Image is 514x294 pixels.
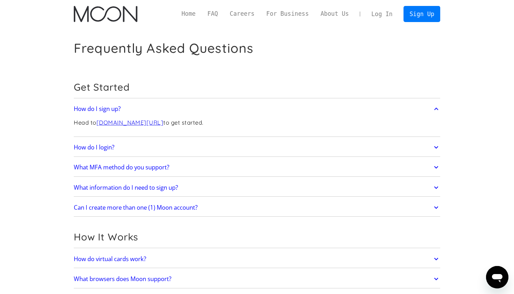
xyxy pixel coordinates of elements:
[74,140,440,155] a: How do I login?
[74,105,121,112] h2: How do I sign up?
[74,40,254,56] h1: Frequently Asked Questions
[74,255,146,262] h2: How do virtual cards work?
[74,200,440,215] a: Can I create more than one (1) Moon account?
[201,9,224,18] a: FAQ
[74,118,204,127] p: Head to to get started.
[315,9,355,18] a: About Us
[74,275,171,282] h2: What browsers does Moon support?
[74,102,440,117] a: How do I sign up?
[74,184,178,191] h2: What information do I need to sign up?
[74,160,440,175] a: What MFA method do you support?
[176,9,201,18] a: Home
[74,6,137,22] img: Moon Logo
[224,9,260,18] a: Careers
[74,252,440,266] a: How do virtual cards work?
[74,81,440,93] h2: Get Started
[97,119,164,126] a: [DOMAIN_NAME][URL]
[74,180,440,195] a: What information do I need to sign up?
[74,144,114,151] h2: How do I login?
[74,231,440,243] h2: How It Works
[74,272,440,286] a: What browsers does Moon support?
[74,6,137,22] a: home
[74,164,169,171] h2: What MFA method do you support?
[74,204,198,211] h2: Can I create more than one (1) Moon account?
[404,6,440,22] a: Sign Up
[365,6,398,22] a: Log In
[260,9,315,18] a: For Business
[486,266,508,288] iframe: Button to launch messaging window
